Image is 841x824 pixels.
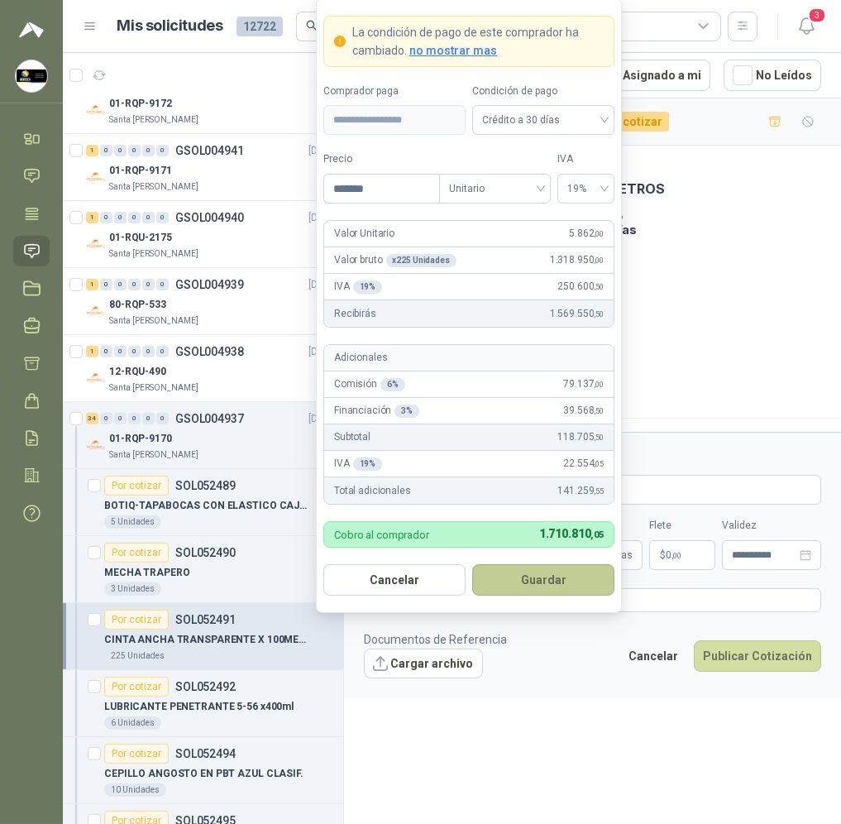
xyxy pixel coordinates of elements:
a: Por cotizarSOL052494CEPILLO ANGOSTO EN PBT AZUL CLASIF.10 Unidades [63,737,343,804]
p: Cobro al comprador [334,529,429,540]
div: 0 [142,212,155,223]
p: Adicionales [334,350,387,366]
label: Precio [323,151,439,167]
span: no mostrar mas [409,44,497,57]
div: 0 [128,413,141,424]
div: 34 [86,413,98,424]
div: 0 [142,279,155,290]
span: Unitario [449,176,541,201]
div: 0 [100,346,112,357]
p: Santa [PERSON_NAME] [109,381,198,395]
p: SOL052491 [175,614,236,625]
p: Santa [PERSON_NAME] [109,247,198,261]
p: Valor Unitario [334,226,394,242]
p: Condición de pago [538,211,834,223]
div: 0 [128,145,141,156]
div: Por cotizar [104,677,169,697]
div: 0 [114,346,127,357]
div: 0 [156,413,169,424]
div: 19 % [353,280,383,294]
p: Comisión [334,376,405,392]
a: 1 0 0 0 0 0 GSOL004939[DATE] Company Logo80-RQP-533Santa [PERSON_NAME] [86,275,340,328]
div: 0 [114,279,127,290]
button: Cancelar [619,640,687,672]
a: 1 0 0 0 0 0 GSOL004941[DATE] Company Logo01-RQP-9171Santa [PERSON_NAME] [86,141,340,194]
p: IVA [334,456,382,472]
p: CINTA ANCHA TRANSPARENTE X 100METROS [104,632,310,648]
p: Documentos de Referencia [364,630,507,649]
a: 1 0 0 0 0 0 GSOL004940[DATE] Company Logo01-RQU-2175Santa [PERSON_NAME] [86,208,340,261]
img: Company Logo [86,167,106,187]
img: Company Logo [86,368,106,388]
span: 12722 [237,17,283,36]
span: ,05 [590,529,604,540]
p: Subtotal [334,429,370,445]
p: BOTIQ-TAPABOCAS CON ELASTICO CAJA X 50 [104,498,310,514]
button: Cargar archivo [364,649,483,678]
p: $ 0,00 [649,540,715,570]
p: GSOL004937 [175,413,244,424]
div: Por cotizar [593,112,669,132]
div: 0 [156,212,169,223]
p: GSOL004938 [175,346,244,357]
div: 6 Unidades [104,716,161,730]
label: IVA [557,151,614,167]
p: Financiación [334,403,419,419]
div: 0 [156,279,169,290]
p: LUBRICANTE PENETRANTE 5-56 x400ml [104,699,294,715]
label: Comprador paga [323,84,466,99]
button: Guardar [472,564,614,596]
img: Company Logo [86,301,106,321]
p: Santa [PERSON_NAME] [109,113,198,127]
span: ,00 [594,229,604,238]
div: Por cotizar [104,610,169,630]
img: Logo peakr [19,20,44,40]
button: 3 [791,12,821,41]
div: 1 [86,145,98,156]
span: 39.568 [563,403,604,419]
img: Company Logo [86,435,106,455]
span: 1.318.950 [550,252,604,268]
p: Santa [PERSON_NAME] [109,180,198,194]
span: ,00 [594,256,604,265]
span: ,50 [594,406,604,415]
p: IVA [334,279,382,295]
div: 3 Unidades [104,582,161,596]
button: Asignado a mi [590,60,710,91]
p: SOL052490 [175,547,236,558]
span: ,00 [594,380,604,389]
div: Por cotizar [104,476,169,496]
div: 225 Unidades [104,649,171,663]
button: No Leídos [724,60,821,91]
span: 250.600 [557,279,604,295]
div: 0 [100,279,112,290]
span: 1.710.810 [539,527,604,540]
label: Condición de pago [472,84,614,99]
div: 0 [156,145,169,156]
span: ,05 [594,459,604,468]
button: Publicar Cotización [694,640,821,672]
img: Company Logo [86,234,106,254]
span: 22.554 [563,456,604,472]
p: SOL052489 [175,480,236,491]
div: 3 % [394,405,419,418]
a: 3 0 0 0 0 0 GSOL004944[DATE] Company Logo01-RQP-9172Santa [PERSON_NAME] [86,74,340,127]
p: Recibirás [334,306,376,322]
p: Crédito a 60 días [538,223,834,237]
a: Por cotizarSOL052489BOTIQ-TAPABOCAS CON ELASTICO CAJA X 505 Unidades [63,469,343,536]
span: ,50 [594,282,604,291]
p: MECHA TRAPERO [104,565,189,581]
div: 0 [114,212,127,223]
span: search [306,20,318,31]
span: $ [660,550,666,560]
p: Santa [PERSON_NAME] [109,448,198,462]
span: ,00 [671,551,681,560]
div: 0 [142,413,155,424]
div: 5 Unidades [104,515,161,529]
p: La condición de pago de este comprador ha cambiado. [352,23,604,60]
div: 0 [156,346,169,357]
img: Company Logo [86,100,106,120]
a: 34 0 0 0 0 0 GSOL004937[DATE] Company Logo01-RQP-9170Santa [PERSON_NAME] [86,409,340,462]
span: 19% [567,176,604,201]
p: SOL052492 [175,681,236,692]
